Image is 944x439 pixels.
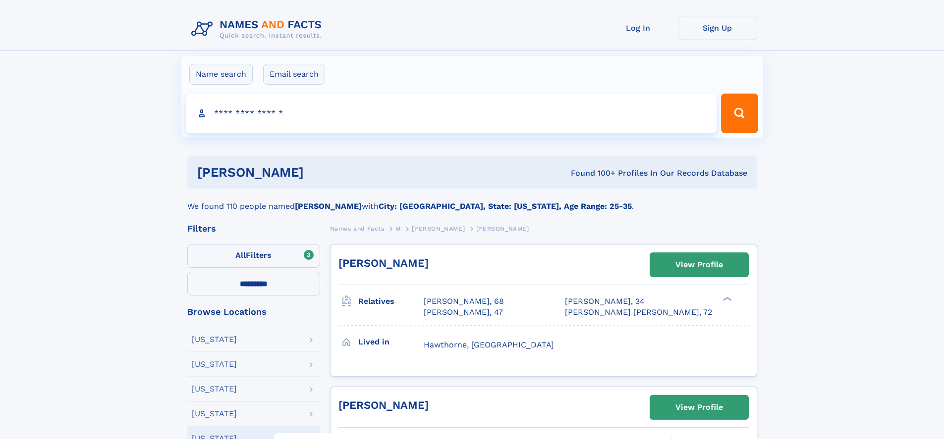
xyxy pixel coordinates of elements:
div: ❯ [721,296,732,302]
span: [PERSON_NAME] [476,225,529,232]
div: Found 100+ Profiles In Our Records Database [437,168,747,179]
div: We found 110 people named with . [187,189,757,212]
a: [PERSON_NAME] [338,257,429,269]
a: Sign Up [678,16,757,40]
label: Name search [189,64,253,85]
b: City: [GEOGRAPHIC_DATA], State: [US_STATE], Age Range: 25-35 [379,201,632,211]
button: Search Button [721,94,758,133]
div: Browse Locations [187,307,320,316]
a: [PERSON_NAME] [338,399,429,411]
img: Logo Names and Facts [187,16,330,43]
a: [PERSON_NAME], 68 [424,296,504,307]
a: [PERSON_NAME] [412,222,465,235]
a: [PERSON_NAME] [PERSON_NAME], 72 [565,307,712,318]
a: M [395,222,401,235]
div: [US_STATE] [192,385,237,393]
div: [US_STATE] [192,336,237,343]
a: View Profile [650,253,748,277]
label: Filters [187,244,320,268]
span: M [395,225,401,232]
a: Log In [599,16,678,40]
a: View Profile [650,395,748,419]
div: [US_STATE] [192,410,237,418]
h3: Relatives [358,293,424,310]
label: Email search [263,64,325,85]
a: Names and Facts [330,222,385,235]
a: [PERSON_NAME], 34 [565,296,645,307]
div: Filters [187,224,320,233]
div: View Profile [675,253,723,276]
span: [PERSON_NAME] [412,225,465,232]
b: [PERSON_NAME] [295,201,362,211]
h3: Lived in [358,334,424,350]
div: View Profile [675,396,723,419]
a: [PERSON_NAME], 47 [424,307,503,318]
span: All [235,250,246,260]
div: [US_STATE] [192,360,237,368]
h1: [PERSON_NAME] [197,166,438,179]
span: Hawthorne, [GEOGRAPHIC_DATA] [424,340,554,349]
input: search input [186,94,717,133]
